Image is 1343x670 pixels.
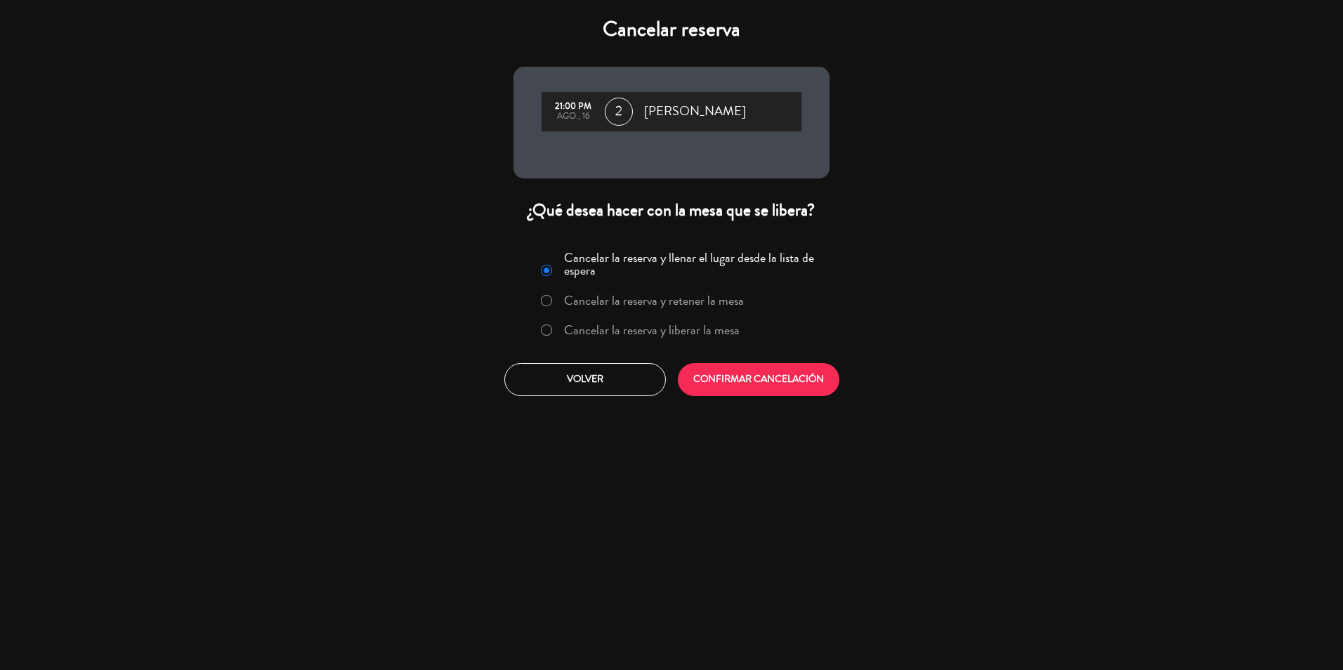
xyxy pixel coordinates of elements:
[504,363,666,396] button: Volver
[564,324,740,336] label: Cancelar la reserva y liberar la mesa
[513,17,830,42] h4: Cancelar reserva
[513,199,830,221] div: ¿Qué desea hacer con la mesa que se libera?
[564,294,744,307] label: Cancelar la reserva y retener la mesa
[564,251,821,277] label: Cancelar la reserva y llenar el lugar desde la lista de espera
[605,98,633,126] span: 2
[644,101,746,122] span: [PERSON_NAME]
[549,102,598,112] div: 21:00 PM
[678,363,839,396] button: CONFIRMAR CANCELACIÓN
[549,112,598,121] div: ago., 16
